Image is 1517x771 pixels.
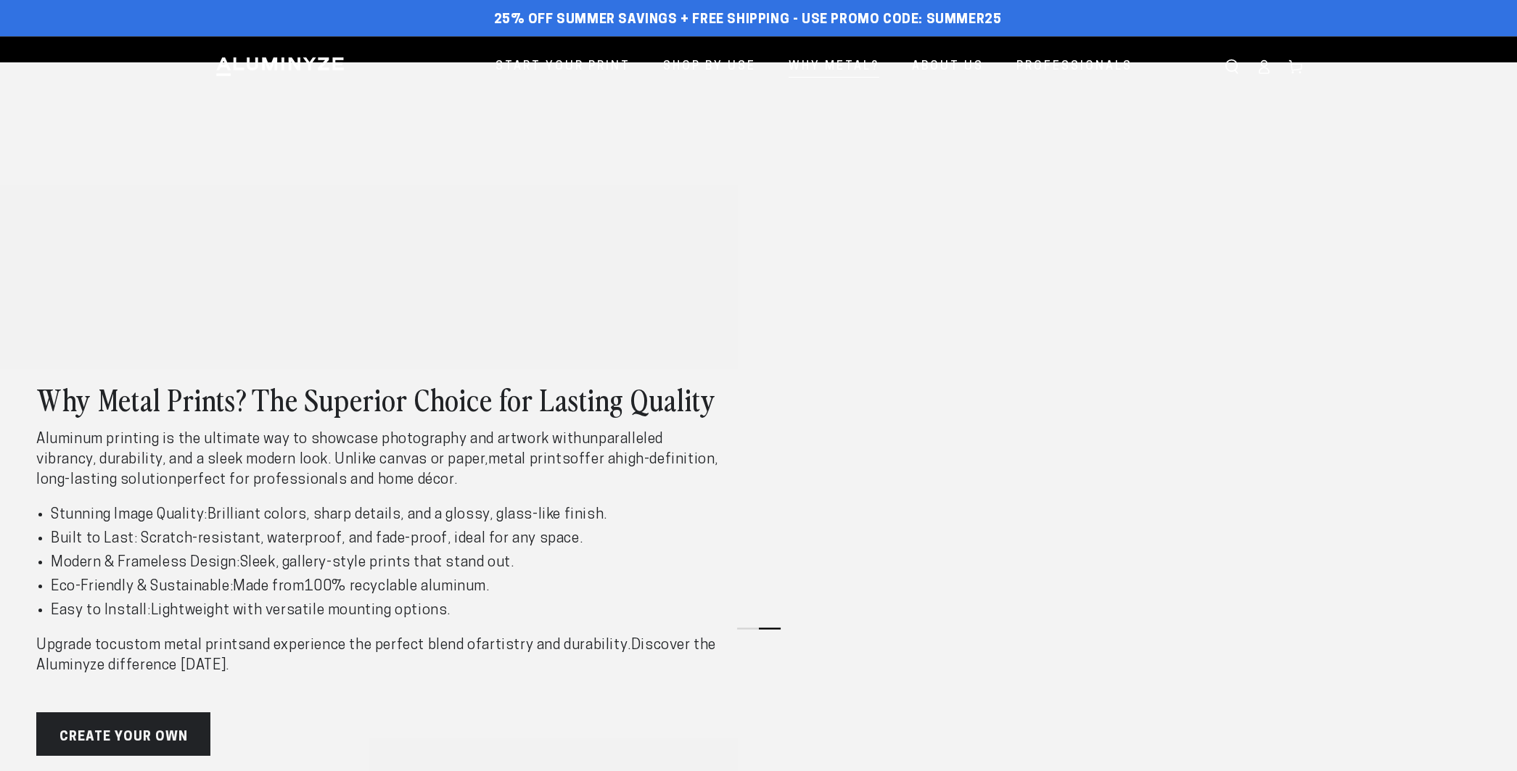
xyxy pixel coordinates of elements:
strong: Stunning Image Quality: [51,508,207,522]
a: Professionals [1006,48,1143,86]
strong: 100% recyclable aluminum [305,580,486,594]
span: Why Metal? [789,57,879,78]
p: Upgrade to and experience the perfect blend of . [36,635,723,676]
li: Brilliant colors, sharp details, and a glossy, glass-like finish. [51,505,723,525]
strong: Modern & Frameless Design: [51,556,240,570]
strong: Built to Last: [51,532,137,546]
span: Shop By Use [663,57,756,78]
span: Start Your Print [496,57,630,78]
strong: Scratch-resistant, waterproof, and fade-proof [141,532,448,546]
h2: Why Metal Prints? The Superior Choice for Lasting Quality [36,380,723,418]
li: Lightweight with versatile mounting options. [51,601,723,621]
span: About Us [912,57,984,78]
p: Aluminum printing is the ultimate way to showcase photography and artwork with . Unlike canvas or... [36,429,723,490]
li: , ideal for any space. [51,529,723,549]
span: 25% off Summer Savings + Free Shipping - Use Promo Code: SUMMER25 [494,12,1002,28]
li: Sleek, gallery-style prints that stand out. [51,553,723,573]
strong: custom metal prints [110,638,246,653]
a: Shop By Use [652,48,767,86]
summary: Search our site [1216,51,1248,83]
a: Start Your Print [485,48,641,86]
a: Create Your Own [36,712,210,756]
strong: metal prints [488,453,570,467]
span: Professionals [1016,57,1132,78]
strong: artistry and durability [482,638,628,653]
strong: Easy to Install: [51,603,151,618]
strong: Eco-Friendly & Sustainable: [51,580,233,594]
a: Why Metal? [778,48,890,86]
img: Aluminyze [215,56,345,78]
li: Made from . [51,577,723,597]
a: About Us [901,48,995,86]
